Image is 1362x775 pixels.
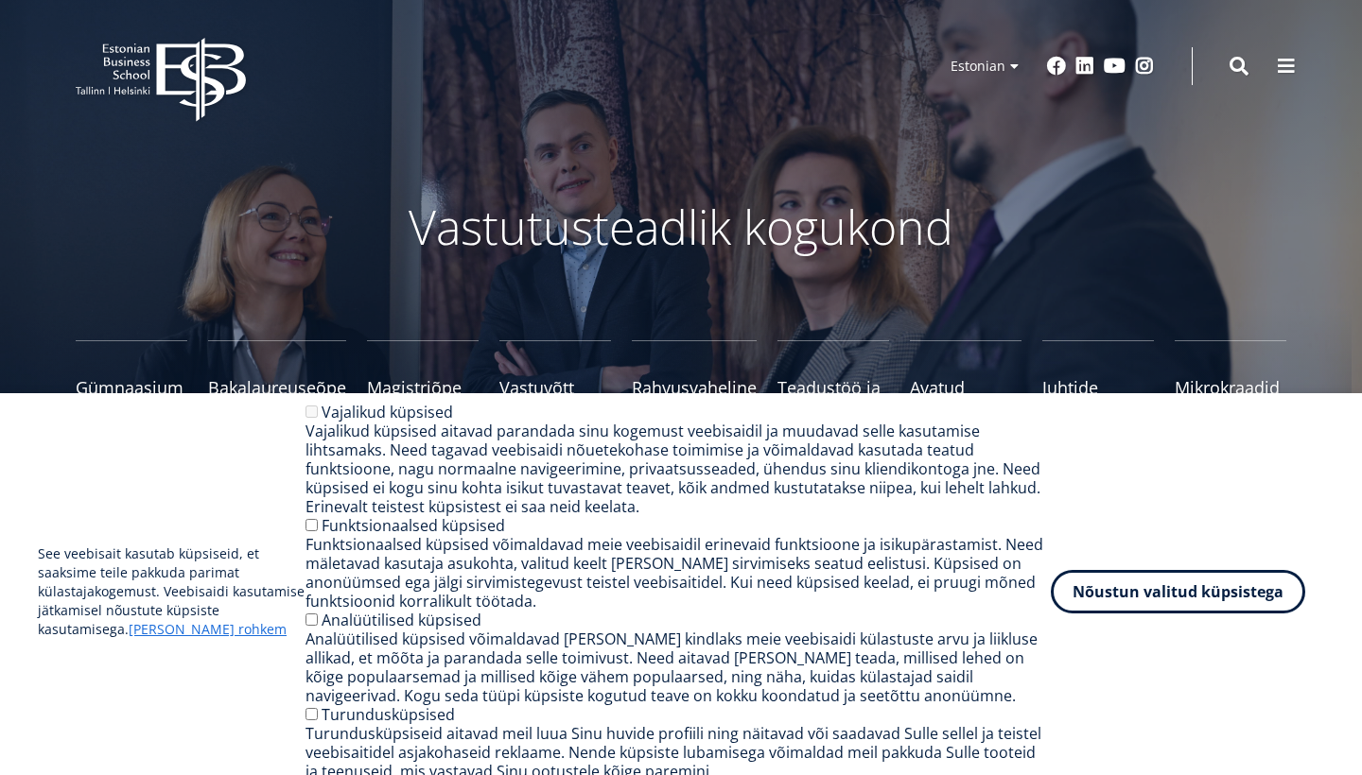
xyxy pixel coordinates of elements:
a: Vastuvõtt ülikooli [499,340,611,416]
button: Nõustun valitud küpsistega [1051,570,1305,613]
a: [PERSON_NAME] rohkem [129,620,287,639]
label: Turundusküpsised [322,704,455,725]
span: Rahvusvaheline kogemus [632,378,757,416]
a: Magistriõpe [367,340,479,416]
span: Mikrokraadid [1175,378,1286,397]
label: Analüütilised küpsised [322,610,481,630]
a: Linkedin [1075,57,1094,76]
span: Vastuvõtt ülikooli [499,378,611,416]
span: Bakalaureuseõpe [208,378,346,397]
p: Vastutusteadlik kogukond [180,198,1182,255]
a: Mikrokraadid [1175,340,1286,416]
span: Gümnaasium [76,378,187,397]
a: Juhtide koolitus [1042,340,1154,416]
p: See veebisait kasutab küpsiseid, et saaksime teile pakkuda parimat külastajakogemust. Veebisaidi ... [38,544,306,639]
span: Teadustöö ja doktoriõpe [777,378,889,416]
div: Analüütilised küpsised võimaldavad [PERSON_NAME] kindlaks meie veebisaidi külastuste arvu ja liik... [306,629,1051,705]
a: Facebook [1047,57,1066,76]
div: Funktsionaalsed küpsised võimaldavad meie veebisaidil erinevaid funktsioone ja isikupärastamist. ... [306,535,1051,611]
label: Funktsionaalsed küpsised [322,515,505,536]
div: Vajalikud küpsised aitavad parandada sinu kogemust veebisaidil ja muudavad selle kasutamise lihts... [306,422,1051,516]
a: Rahvusvaheline kogemus [632,340,757,416]
span: Juhtide koolitus [1042,378,1154,416]
span: Magistriõpe [367,378,479,397]
label: Vajalikud küpsised [322,402,453,422]
span: Avatud Ülikool [910,378,1021,416]
a: Avatud Ülikool [910,340,1021,416]
a: Teadustöö ja doktoriõpe [777,340,889,416]
a: Youtube [1104,57,1126,76]
a: Bakalaureuseõpe [208,340,346,416]
a: Instagram [1135,57,1154,76]
a: Gümnaasium [76,340,187,416]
